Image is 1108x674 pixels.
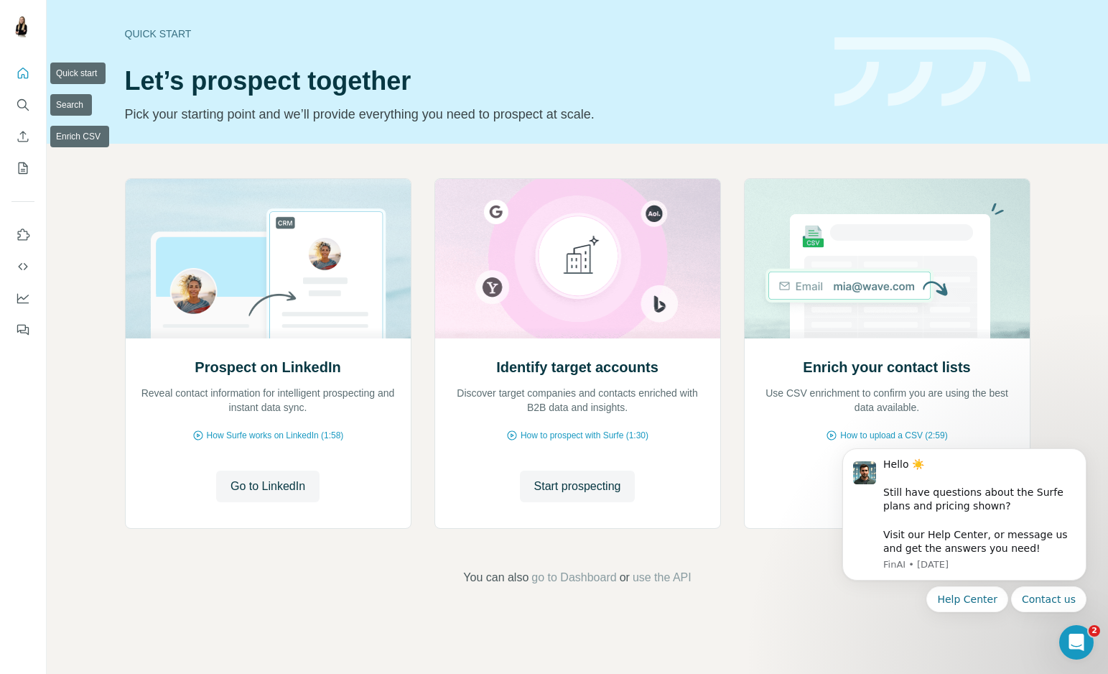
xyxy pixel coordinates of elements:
[231,478,305,495] span: Go to LinkedIn
[216,471,320,502] button: Go to LinkedIn
[1089,625,1100,637] span: 2
[11,124,34,149] button: Enrich CSV
[520,471,636,502] button: Start prospecting
[434,179,721,338] img: Identify target accounts
[11,14,34,37] img: Avatar
[125,179,411,338] img: Prospect on LinkedIn
[521,429,648,442] span: How to prospect with Surfe (1:30)
[496,357,658,377] h2: Identify target accounts
[744,179,1030,338] img: Enrich your contact lists
[450,386,706,415] p: Discover target companies and contacts enriched with B2B data and insights.
[11,92,34,118] button: Search
[633,569,692,586] button: use the API
[125,104,817,124] p: Pick your starting point and we’ll provide everything you need to prospect at scale.
[821,401,1108,635] iframe: Intercom notifications message
[834,37,1030,107] img: banner
[620,569,630,586] span: or
[11,222,34,248] button: Use Surfe on LinkedIn
[195,357,340,377] h2: Prospect on LinkedIn
[11,155,34,181] button: My lists
[759,386,1015,415] p: Use CSV enrichment to confirm you are using the best data available.
[11,285,34,311] button: Dashboard
[463,569,529,586] span: You can also
[534,478,621,495] span: Start prospecting
[531,569,616,586] button: go to Dashboard
[207,429,344,442] span: How Surfe works on LinkedIn (1:58)
[11,254,34,280] button: Use Surfe API
[11,60,34,86] button: Quick start
[803,357,970,377] h2: Enrich your contact lists
[140,386,396,415] p: Reveal contact information for intelligent prospecting and instant data sync.
[125,67,817,96] h1: Let’s prospect together
[1059,625,1094,660] iframe: Intercom live chat
[11,317,34,343] button: Feedback
[125,27,817,41] div: Quick start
